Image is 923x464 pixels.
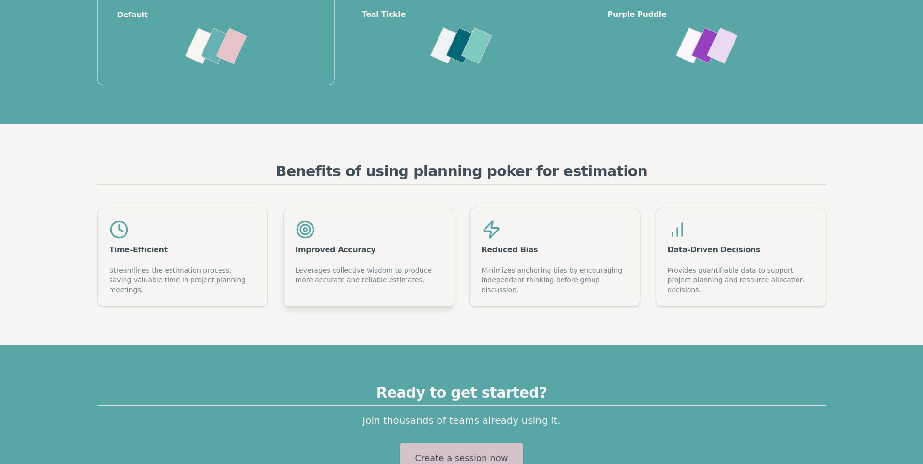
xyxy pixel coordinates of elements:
div: Purple Puddle [608,11,807,18]
div: Teal Tickle [362,11,561,18]
p: Join thousands of teams already using it. [97,414,826,427]
div: Streamlines the estimation process, saving valuable time in project planning meetings. [110,265,256,294]
div: Minimizes anchoring bias by encouraging independent thinking before group discussion. [482,265,628,294]
h2: Ready to get started? [97,384,826,406]
div: Leverages collective wisdom to produce more accurate and reliable estimates. [296,265,442,285]
div: Time-Efficient [110,246,256,254]
div: Default [117,11,315,19]
div: Data-Driven Decisions [668,246,814,254]
div: Improved Accuracy [296,246,442,254]
div: Provides quantifiable data to support project planning and resource allocation decisions. [668,265,814,294]
h2: Benefits of using planning poker for estimation [97,163,826,185]
div: Reduced Bias [482,246,628,254]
